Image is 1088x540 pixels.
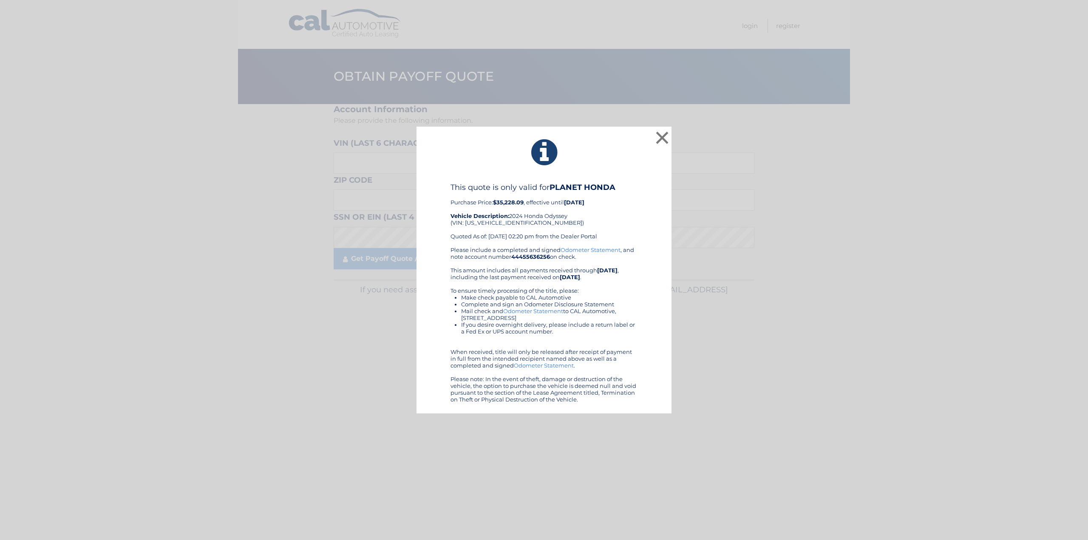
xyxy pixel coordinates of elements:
b: [DATE] [560,274,580,280]
button: × [654,129,671,146]
b: 44455636256 [511,253,550,260]
li: Complete and sign an Odometer Disclosure Statement [461,301,637,308]
b: $35,228.09 [493,199,524,206]
b: [DATE] [564,199,584,206]
li: Make check payable to CAL Automotive [461,294,637,301]
div: Please include a completed and signed , and note account number on check. This amount includes al... [450,246,637,403]
b: [DATE] [597,267,618,274]
b: PLANET HONDA [550,183,615,192]
a: Odometer Statement [503,308,563,314]
h4: This quote is only valid for [450,183,637,192]
li: If you desire overnight delivery, please include a return label or a Fed Ex or UPS account number. [461,321,637,335]
div: Purchase Price: , effective until 2024 Honda Odyssey (VIN: [US_VEHICLE_IDENTIFICATION_NUMBER]) Qu... [450,183,637,246]
a: Odometer Statement [514,362,574,369]
a: Odometer Statement [561,246,620,253]
strong: Vehicle Description: [450,212,509,219]
li: Mail check and to CAL Automotive, [STREET_ADDRESS] [461,308,637,321]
